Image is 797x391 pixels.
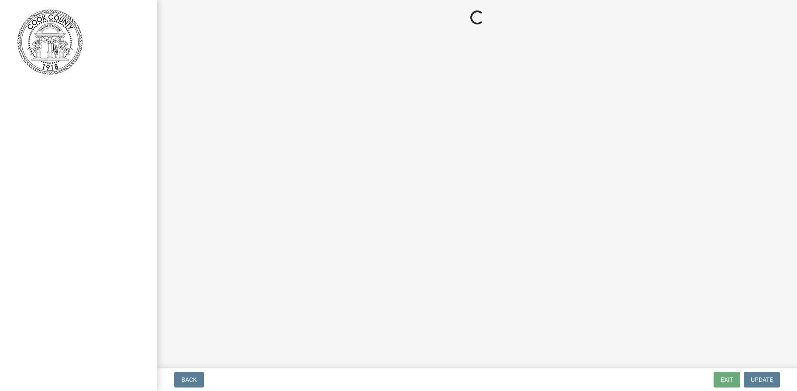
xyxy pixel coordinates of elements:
button: Update [744,372,780,388]
span: Back [181,376,197,383]
button: Back [174,372,204,388]
span: Update [751,376,773,383]
img: Cook County, Georgia [17,9,83,75]
button: Exit [714,372,740,388]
